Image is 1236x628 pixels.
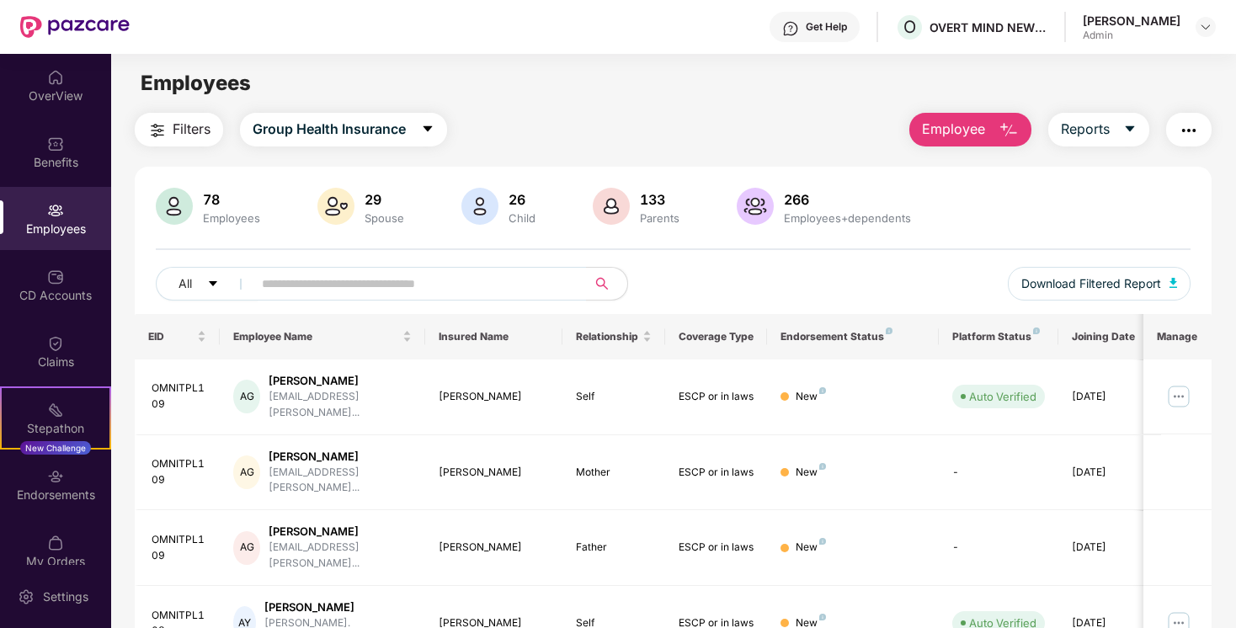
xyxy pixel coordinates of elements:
div: [EMAIL_ADDRESS][PERSON_NAME]... [269,389,412,421]
div: Settings [38,588,93,605]
img: svg+xml;base64,PHN2ZyB4bWxucz0iaHR0cDovL3d3dy53My5vcmcvMjAwMC9zdmciIHhtbG5zOnhsaW5rPSJodHRwOi8vd3... [1169,278,1178,288]
div: Employees+dependents [780,211,914,225]
img: svg+xml;base64,PHN2ZyBpZD0iQ2xhaW0iIHhtbG5zPSJodHRwOi8vd3d3LnczLm9yZy8yMDAwL3N2ZyIgd2lkdGg9IjIwIi... [47,335,64,352]
div: Stepathon [2,420,109,437]
span: Reports [1061,119,1110,140]
span: Download Filtered Report [1021,274,1161,293]
div: 266 [780,191,914,208]
div: [EMAIL_ADDRESS][PERSON_NAME]... [269,540,412,572]
th: Coverage Type [665,314,768,359]
img: svg+xml;base64,PHN2ZyB4bWxucz0iaHR0cDovL3d3dy53My5vcmcvMjAwMC9zdmciIHhtbG5zOnhsaW5rPSJodHRwOi8vd3... [461,188,498,225]
img: svg+xml;base64,PHN2ZyB4bWxucz0iaHR0cDovL3d3dy53My5vcmcvMjAwMC9zdmciIHdpZHRoPSI4IiBoZWlnaHQ9IjgiIH... [886,327,892,334]
span: caret-down [421,122,434,137]
button: Group Health Insurancecaret-down [240,113,447,146]
img: svg+xml;base64,PHN2ZyB4bWxucz0iaHR0cDovL3d3dy53My5vcmcvMjAwMC9zdmciIHdpZHRoPSI4IiBoZWlnaHQ9IjgiIH... [819,614,826,620]
span: Relationship [576,330,639,343]
div: [PERSON_NAME] [439,540,549,556]
div: New [796,540,826,556]
span: caret-down [1123,122,1137,137]
div: New [796,389,826,405]
span: EID [148,330,194,343]
div: [PERSON_NAME] [264,599,412,615]
div: Admin [1083,29,1180,42]
img: manageButton [1165,383,1192,410]
th: Manage [1143,314,1212,359]
th: EID [135,314,221,359]
div: [PERSON_NAME] [439,389,549,405]
img: svg+xml;base64,PHN2ZyBpZD0iRW5kb3JzZW1lbnRzIiB4bWxucz0iaHR0cDovL3d3dy53My5vcmcvMjAwMC9zdmciIHdpZH... [47,468,64,485]
div: ESCP or in laws [679,389,754,405]
div: AG [233,531,260,565]
img: svg+xml;base64,PHN2ZyBpZD0iTXlfT3JkZXJzIiBkYXRhLW5hbWU9Ik15IE9yZGVycyIgeG1sbnM9Imh0dHA6Ly93d3cudz... [47,535,64,551]
div: 78 [200,191,264,208]
div: ESCP or in laws [679,540,754,556]
span: Group Health Insurance [253,119,406,140]
div: Child [505,211,539,225]
span: Filters [173,119,210,140]
div: Parents [637,211,683,225]
div: OMNITPL109 [152,381,207,412]
div: Platform Status [952,330,1045,343]
div: ESCP or in laws [679,465,754,481]
span: search [586,277,619,290]
img: New Pazcare Logo [20,16,130,38]
button: Filters [135,113,223,146]
img: svg+xml;base64,PHN2ZyB4bWxucz0iaHR0cDovL3d3dy53My5vcmcvMjAwMC9zdmciIHhtbG5zOnhsaW5rPSJodHRwOi8vd3... [593,188,630,225]
td: - [939,510,1058,586]
div: [PERSON_NAME] [439,465,549,481]
img: svg+xml;base64,PHN2ZyB4bWxucz0iaHR0cDovL3d3dy53My5vcmcvMjAwMC9zdmciIHdpZHRoPSIyNCIgaGVpZ2h0PSIyNC... [1179,120,1199,141]
button: Download Filtered Report [1008,267,1191,301]
div: [DATE] [1072,389,1148,405]
div: New [796,465,826,481]
th: Employee Name [220,314,425,359]
div: [PERSON_NAME] [269,449,412,465]
img: svg+xml;base64,PHN2ZyB4bWxucz0iaHR0cDovL3d3dy53My5vcmcvMjAwMC9zdmciIHdpZHRoPSI4IiBoZWlnaHQ9IjgiIH... [819,387,826,394]
img: svg+xml;base64,PHN2ZyBpZD0iRHJvcGRvd24tMzJ4MzIiIHhtbG5zPSJodHRwOi8vd3d3LnczLm9yZy8yMDAwL3N2ZyIgd2... [1199,20,1212,34]
div: New Challenge [20,441,91,455]
span: Employees [141,71,251,95]
button: search [586,267,628,301]
div: Self [576,389,652,405]
img: svg+xml;base64,PHN2ZyBpZD0iRW1wbG95ZWVzIiB4bWxucz0iaHR0cDovL3d3dy53My5vcmcvMjAwMC9zdmciIHdpZHRoPS... [47,202,64,219]
img: svg+xml;base64,PHN2ZyBpZD0iQmVuZWZpdHMiIHhtbG5zPSJodHRwOi8vd3d3LnczLm9yZy8yMDAwL3N2ZyIgd2lkdGg9Ij... [47,136,64,152]
span: O [903,17,916,37]
div: AG [233,380,260,413]
div: [PERSON_NAME] [269,524,412,540]
img: svg+xml;base64,PHN2ZyBpZD0iU2V0dGluZy0yMHgyMCIgeG1sbnM9Imh0dHA6Ly93d3cudzMub3JnLzIwMDAvc3ZnIiB3aW... [18,588,35,605]
div: Spouse [361,211,408,225]
th: Insured Name [425,314,562,359]
div: [DATE] [1072,540,1148,556]
div: Endorsement Status [780,330,924,343]
span: Employee Name [233,330,399,343]
img: svg+xml;base64,PHN2ZyB4bWxucz0iaHR0cDovL3d3dy53My5vcmcvMjAwMC9zdmciIHdpZHRoPSI4IiBoZWlnaHQ9IjgiIH... [819,463,826,470]
img: svg+xml;base64,PHN2ZyB4bWxucz0iaHR0cDovL3d3dy53My5vcmcvMjAwMC9zdmciIHdpZHRoPSI4IiBoZWlnaHQ9IjgiIH... [819,538,826,545]
button: Employee [909,113,1031,146]
button: Reportscaret-down [1048,113,1149,146]
img: svg+xml;base64,PHN2ZyBpZD0iSG9tZSIgeG1sbnM9Imh0dHA6Ly93d3cudzMub3JnLzIwMDAvc3ZnIiB3aWR0aD0iMjAiIG... [47,69,64,86]
div: 26 [505,191,539,208]
div: [PERSON_NAME] [269,373,412,389]
div: Employees [200,211,264,225]
div: 133 [637,191,683,208]
div: OMNITPL109 [152,532,207,564]
img: svg+xml;base64,PHN2ZyB4bWxucz0iaHR0cDovL3d3dy53My5vcmcvMjAwMC9zdmciIHdpZHRoPSIyMSIgaGVpZ2h0PSIyMC... [47,402,64,418]
img: svg+xml;base64,PHN2ZyB4bWxucz0iaHR0cDovL3d3dy53My5vcmcvMjAwMC9zdmciIHdpZHRoPSI4IiBoZWlnaHQ9IjgiIH... [1033,327,1040,334]
img: svg+xml;base64,PHN2ZyB4bWxucz0iaHR0cDovL3d3dy53My5vcmcvMjAwMC9zdmciIHhtbG5zOnhsaW5rPSJodHRwOi8vd3... [156,188,193,225]
div: Mother [576,465,652,481]
img: svg+xml;base64,PHN2ZyB4bWxucz0iaHR0cDovL3d3dy53My5vcmcvMjAwMC9zdmciIHhtbG5zOnhsaW5rPSJodHRwOi8vd3... [999,120,1019,141]
div: OMNITPL109 [152,456,207,488]
img: svg+xml;base64,PHN2ZyB4bWxucz0iaHR0cDovL3d3dy53My5vcmcvMjAwMC9zdmciIHhtbG5zOnhsaW5rPSJodHRwOi8vd3... [737,188,774,225]
div: AG [233,455,260,489]
div: [PERSON_NAME] [1083,13,1180,29]
img: svg+xml;base64,PHN2ZyB4bWxucz0iaHR0cDovL3d3dy53My5vcmcvMjAwMC9zdmciIHhtbG5zOnhsaW5rPSJodHRwOi8vd3... [317,188,354,225]
img: svg+xml;base64,PHN2ZyB4bWxucz0iaHR0cDovL3d3dy53My5vcmcvMjAwMC9zdmciIHdpZHRoPSIyNCIgaGVpZ2h0PSIyNC... [147,120,168,141]
div: 29 [361,191,408,208]
div: OVERT MIND NEW IDEAS TECHNOLOGIES [930,19,1047,35]
div: Auto Verified [969,388,1036,405]
th: Relationship [562,314,665,359]
div: [EMAIL_ADDRESS][PERSON_NAME]... [269,465,412,497]
div: Father [576,540,652,556]
th: Joining Date [1058,314,1161,359]
button: Allcaret-down [156,267,258,301]
div: [DATE] [1072,465,1148,481]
